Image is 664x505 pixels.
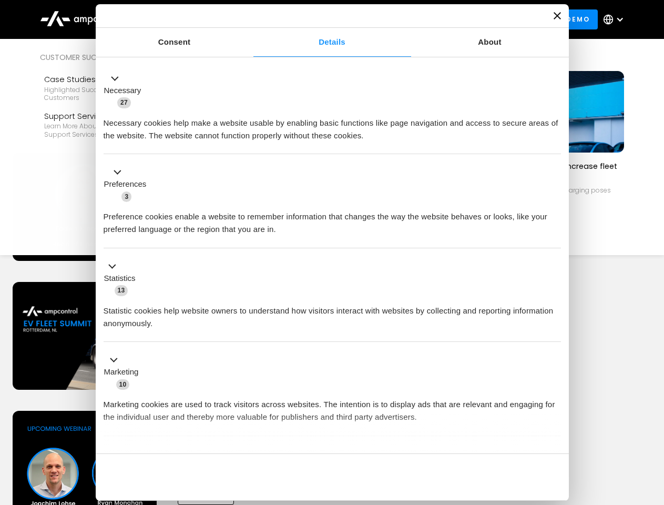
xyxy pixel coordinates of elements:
[173,449,183,460] span: 2
[410,462,560,492] button: Okay
[117,97,131,108] span: 27
[253,28,411,57] a: Details
[115,285,128,296] span: 13
[104,366,139,378] label: Marketing
[44,74,166,85] div: Case Studies
[96,28,253,57] a: Consent
[104,448,190,461] button: Unclassified (2)
[40,52,170,63] div: Customer success
[104,178,147,190] label: Preferences
[116,379,130,390] span: 10
[44,122,166,138] div: Learn more about Ampcontrol’s support services
[40,69,170,106] a: Case StudiesHighlighted success stories From Our Customers
[104,166,153,203] button: Preferences (3)
[121,191,131,202] span: 3
[44,110,166,122] div: Support Services
[104,109,561,142] div: Necessary cookies help make a website usable by enabling basic functions like page navigation and...
[104,272,136,285] label: Statistics
[104,85,141,97] label: Necessary
[104,354,145,391] button: Marketing (10)
[104,390,561,423] div: Marketing cookies are used to track visitors across websites. The intention is to display ads tha...
[104,72,148,109] button: Necessary (27)
[411,28,569,57] a: About
[104,203,561,236] div: Preference cookies enable a website to remember information that changes the way the website beha...
[104,297,561,330] div: Statistic cookies help website owners to understand how visitors interact with websites by collec...
[40,106,170,143] a: Support ServicesLearn more about Ampcontrol’s support services
[104,260,142,297] button: Statistics (13)
[554,12,561,19] button: Close banner
[44,86,166,102] div: Highlighted success stories From Our Customers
